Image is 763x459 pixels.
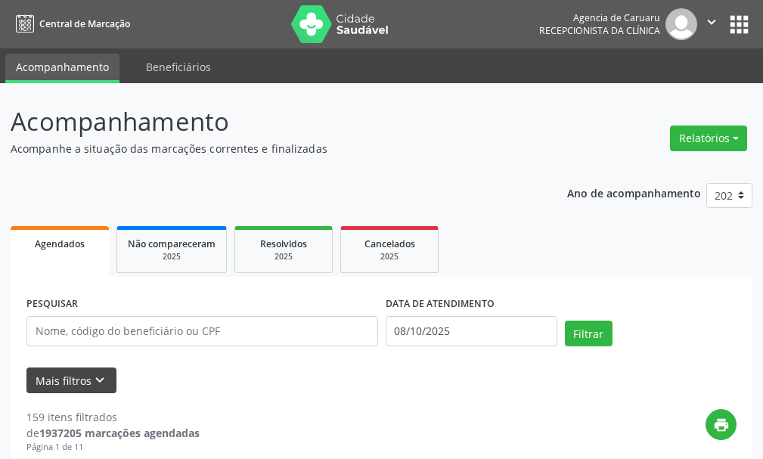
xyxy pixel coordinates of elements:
p: Ano de acompanhamento [567,183,701,202]
span: Cancelados [364,237,415,250]
button: Relatórios [670,126,747,151]
i: keyboard_arrow_down [91,372,108,389]
p: Acompanhe a situação das marcações correntes e finalizadas [11,141,530,157]
span: Resolvidos [260,237,307,250]
span: Recepcionista da clínica [539,24,660,37]
button: print [706,409,737,440]
img: img [665,8,697,40]
span: Não compareceram [128,237,216,250]
input: Selecione um intervalo [386,316,557,346]
div: 2025 [246,251,321,262]
span: Central de Marcação [39,17,130,30]
i:  [703,14,720,30]
input: Nome, código do beneficiário ou CPF [26,316,378,346]
button:  [697,8,726,40]
button: Filtrar [565,321,613,346]
div: 2025 [352,251,427,262]
a: Central de Marcação [11,11,130,36]
button: Mais filtroskeyboard_arrow_down [26,368,116,394]
button: apps [726,11,752,38]
strong: 1937205 marcações agendadas [39,426,200,440]
label: PESQUISAR [26,293,78,316]
label: DATA DE ATENDIMENTO [386,293,495,316]
p: Acompanhamento [11,103,530,141]
a: Beneficiários [135,54,222,80]
div: Página 1 de 11 [26,441,200,454]
div: de [26,425,200,441]
span: Agendados [35,237,85,250]
i: print [713,417,730,433]
div: 159 itens filtrados [26,409,200,425]
a: Acompanhamento [5,54,119,83]
div: 2025 [128,251,216,262]
div: Agencia de Caruaru [539,11,660,24]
